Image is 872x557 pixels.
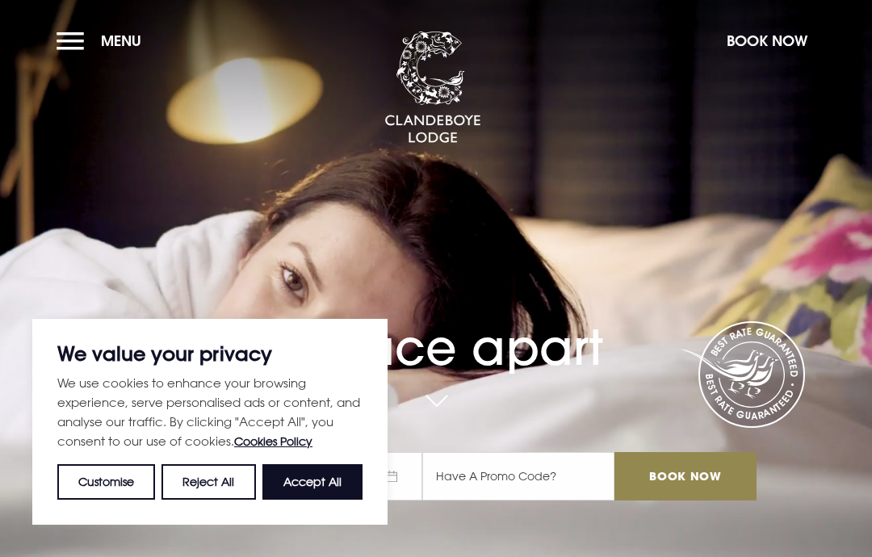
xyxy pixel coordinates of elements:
button: Book Now [719,23,815,58]
div: We value your privacy [32,319,388,525]
input: Have A Promo Code? [422,452,614,500]
input: Book Now [614,452,757,500]
button: Accept All [262,464,363,500]
button: Reject All [161,464,255,500]
p: We value your privacy [57,344,363,363]
span: Menu [101,31,141,50]
button: Customise [57,464,155,500]
a: Cookies Policy [234,434,312,448]
h1: A place apart [115,285,757,376]
p: We use cookies to enhance your browsing experience, serve personalised ads or content, and analys... [57,373,363,451]
img: Clandeboye Lodge [384,31,481,144]
button: Menu [57,23,149,58]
